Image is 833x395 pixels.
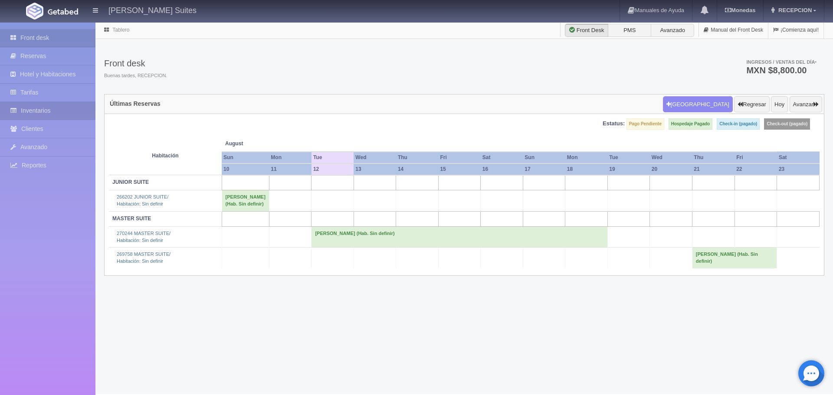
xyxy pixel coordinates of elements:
[117,231,171,243] a: 270244 MASTER SUITE/Habitación: Sin definir
[312,163,354,175] th: 12
[104,72,167,79] span: Buenas tardes, RECEPCION.
[777,152,820,163] th: Sat
[768,22,823,39] a: ¡Comienza aquí!
[734,96,769,113] button: Regresar
[607,152,649,163] th: Tue
[607,163,649,175] th: 19
[438,152,480,163] th: Fri
[222,190,269,211] td: [PERSON_NAME] (Hab. Sin definir)
[699,22,768,39] a: Manual del Front Desk
[222,152,269,163] th: Sun
[312,226,607,247] td: [PERSON_NAME] (Hab. Sin definir)
[152,153,178,159] strong: Habitación
[692,163,735,175] th: 21
[565,152,608,163] th: Mon
[764,118,810,130] label: Check-out (pagado)
[771,96,788,113] button: Hoy
[692,248,777,268] td: [PERSON_NAME] (Hab. Sin definir)
[110,101,161,107] h4: Últimas Reservas
[565,24,608,37] label: Front Desk
[717,118,760,130] label: Check-in (pagado)
[523,163,565,175] th: 17
[776,7,812,13] span: RECEPCION
[354,152,396,163] th: Wed
[225,140,308,147] span: August
[746,66,817,75] h3: MXN $8,800.00
[396,152,439,163] th: Thu
[626,118,664,130] label: Pago Pendiente
[112,27,129,33] a: Tablero
[222,163,269,175] th: 10
[735,152,777,163] th: Fri
[48,8,78,15] img: Getabed
[651,24,694,37] label: Avanzado
[354,163,396,175] th: 13
[603,120,625,128] label: Estatus:
[112,215,151,222] b: MASTER SUITE
[117,194,168,206] a: 266202 JUNIOR SUITE/Habitación: Sin definir
[669,118,712,130] label: Hospedaje Pagado
[565,163,608,175] th: 18
[746,59,817,65] span: Ingresos / Ventas del día
[26,3,43,20] img: Getabed
[523,152,565,163] th: Sun
[481,152,523,163] th: Sat
[481,163,523,175] th: 16
[269,163,312,175] th: 11
[790,96,822,113] button: Avanzar
[312,152,354,163] th: Tue
[608,24,651,37] label: PMS
[663,96,733,113] button: [GEOGRAPHIC_DATA]
[438,163,480,175] th: 15
[650,152,692,163] th: Wed
[104,59,167,68] h3: Front desk
[108,4,197,15] h4: [PERSON_NAME] Suites
[777,163,820,175] th: 23
[117,251,171,264] a: 269758 MASTER SUITE/Habitación: Sin definir
[692,152,735,163] th: Thu
[112,179,149,185] b: JUNIOR SUITE
[735,163,777,175] th: 22
[650,163,692,175] th: 20
[269,152,312,163] th: Mon
[725,7,755,13] b: Monedas
[396,163,439,175] th: 14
